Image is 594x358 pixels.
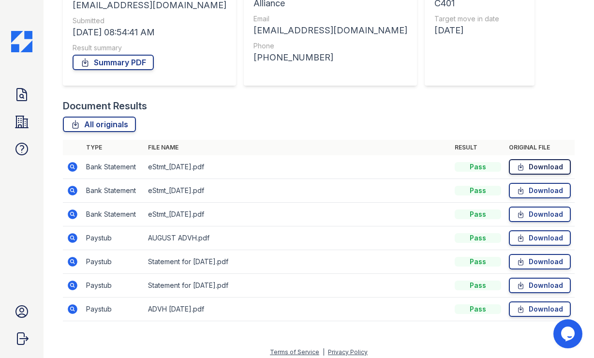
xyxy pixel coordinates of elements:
div: Target move in date [434,14,525,24]
a: Terms of Service [270,348,319,356]
div: Pass [455,281,501,290]
a: All originals [63,117,136,132]
iframe: chat widget [553,319,584,348]
td: Bank Statement [82,203,144,226]
div: Pass [455,186,501,195]
td: Bank Statement [82,179,144,203]
th: Result [451,140,505,155]
a: Privacy Policy [328,348,368,356]
a: Summary PDF [73,55,154,70]
div: Pass [455,233,501,243]
div: Pass [455,257,501,267]
td: Paystub [82,274,144,298]
div: Pass [455,209,501,219]
a: Download [509,183,571,198]
div: [EMAIL_ADDRESS][DOMAIN_NAME] [253,24,407,37]
td: Paystub [82,298,144,321]
a: Download [509,207,571,222]
td: ADVH [DATE].pdf [144,298,451,321]
td: Paystub [82,250,144,274]
td: Statement for [DATE].pdf [144,250,451,274]
td: eStmt_[DATE].pdf [144,203,451,226]
th: File name [144,140,451,155]
div: | [323,348,325,356]
div: Result summary [73,43,226,53]
a: Download [509,159,571,175]
div: Phone [253,41,407,51]
a: Download [509,301,571,317]
div: [PHONE_NUMBER] [253,51,407,64]
div: Pass [455,304,501,314]
th: Original file [505,140,575,155]
div: [DATE] 08:54:41 AM [73,26,226,39]
div: Email [253,14,407,24]
div: Document Results [63,99,147,113]
td: eStmt_[DATE].pdf [144,179,451,203]
a: Download [509,230,571,246]
td: Bank Statement [82,155,144,179]
td: Statement for [DATE].pdf [144,274,451,298]
img: CE_Icon_Blue-c292c112584629df590d857e76928e9f676e5b41ef8f769ba2f05ee15b207248.png [11,31,32,52]
th: Type [82,140,144,155]
div: Submitted [73,16,226,26]
td: eStmt_[DATE].pdf [144,155,451,179]
td: Paystub [82,226,144,250]
a: Download [509,278,571,293]
a: Download [509,254,571,269]
td: AUGUST ADVH.pdf [144,226,451,250]
div: [DATE] [434,24,525,37]
div: Pass [455,162,501,172]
